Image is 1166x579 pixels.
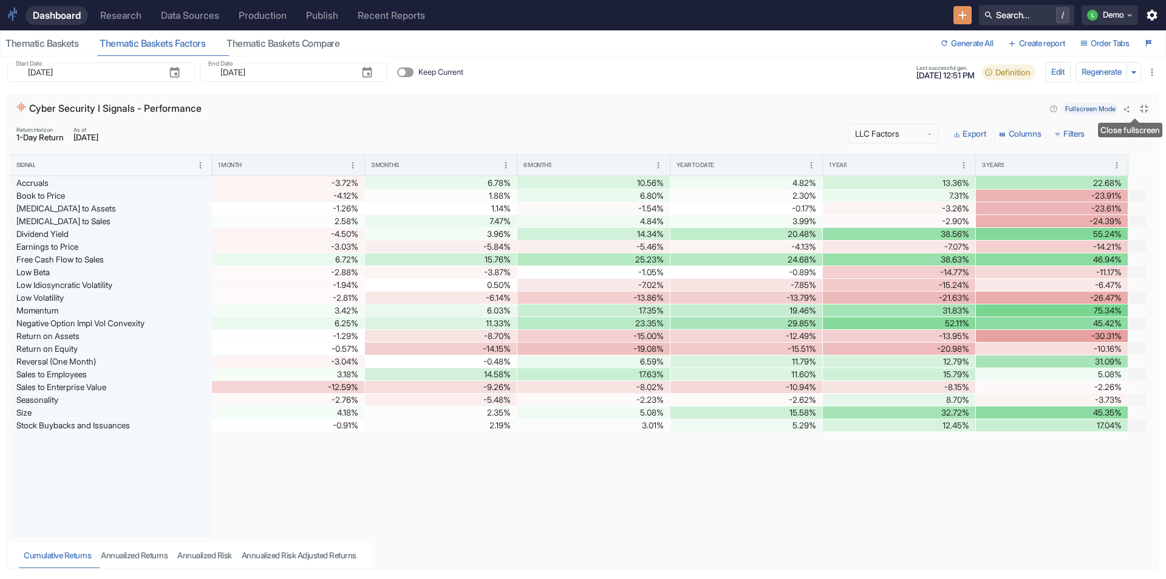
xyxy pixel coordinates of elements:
div: 3.42% [218,304,358,317]
div: 4.84% [523,215,664,227]
div: -13.79% [677,292,817,304]
div: -21.63% [829,292,969,304]
div: -9.26% [371,381,511,393]
label: End Date [208,59,233,68]
div: 14.58% [371,368,511,380]
div: 19.46% [677,304,817,317]
span: Keep Current [418,67,463,78]
div: -15.51% [677,343,817,355]
div: 12.79% [829,355,969,368]
div: -4.50% [218,228,358,240]
button: config [1045,62,1071,83]
div: 23.35% [523,317,664,329]
svg: Close fullscreen [1137,102,1151,115]
div: 1.88% [371,190,511,202]
div: Thematic Baskets [5,38,90,50]
div: Size [16,406,205,419]
div: 6.80% [523,190,664,202]
span: Signal Set [16,101,27,117]
button: Export [949,124,992,145]
button: Open [924,129,935,140]
div: Thematic Baskets Compare [227,38,351,50]
div: tabs [19,543,361,568]
button: 3 Years column menu [1109,157,1125,173]
button: New Resource [953,6,972,25]
div: Book to Price [16,190,205,202]
div: Data Sources [161,10,219,21]
div: 17.35% [523,304,664,317]
div: Publish [306,10,338,21]
div: 6.59% [523,355,664,368]
div: Year to Date [677,161,714,170]
div: 75.34% [982,304,1122,317]
div: Dashboard [33,10,81,21]
button: Create report [1003,34,1070,53]
button: 6 Months column menu [650,157,666,173]
div: 1 Month [218,161,242,170]
button: 1Col. Width [1093,124,1150,145]
div: -10.16% [982,343,1122,355]
div: -12.59% [218,381,358,393]
div: 20.48% [677,228,817,240]
div: Reversal (One Month) [16,355,205,368]
button: LDemo [1082,5,1138,25]
span: Fullscreen Mode [1063,102,1118,115]
button: Sort [552,160,563,171]
div: 2.58% [218,215,358,227]
div: 11.60% [677,368,817,380]
div: -14.21% [982,241,1122,253]
button: Regenerate [1076,62,1128,83]
div: -13.95% [829,330,969,342]
div: -19.08% [523,343,664,355]
div: 3.01% [523,419,664,431]
div: -1.29% [218,330,358,342]
p: Performance [16,101,220,117]
div: Return on Assets [16,330,205,342]
div: -6.14% [371,292,511,304]
div: 32.72% [829,406,969,419]
div: 31.09% [982,355,1122,368]
div: 7.31% [829,190,969,202]
div: 2.30% [677,190,817,202]
span: [DATE] [73,134,98,142]
span: Last successful gen. [916,65,975,70]
div: Annualized Risk Adjusted Returns [242,550,356,561]
div: 46.94% [982,253,1122,266]
button: Sort [1004,160,1015,171]
div: -14.15% [371,343,511,355]
div: 5.08% [523,406,664,419]
button: Launch Tour [1140,34,1158,53]
div: Earnings to Price [16,241,205,253]
button: Select columns [994,124,1047,145]
div: Return on Equity [16,343,205,355]
button: Signal column menu [193,157,208,173]
input: yyyy-mm-dd [21,65,159,80]
div: 11.79% [677,355,817,368]
button: Order Tabs [1076,34,1135,53]
div: -1.94% [218,279,358,291]
button: Generate All [936,34,998,53]
div: Accruals [16,177,205,189]
div: -3.04% [218,355,358,368]
div: Stock Buybacks and Issuances [16,419,205,431]
div: dashboard tabs [1,31,936,56]
div: Low Beta [16,266,205,278]
div: 25.23% [523,253,664,266]
div: 31.83% [829,304,969,317]
div: 12.45% [829,419,969,431]
div: -5.84% [371,241,511,253]
div: -4.13% [677,241,817,253]
div: 5.08% [982,368,1122,380]
div: 45.42% [982,317,1122,329]
div: 29.85% [677,317,817,329]
div: [MEDICAL_DATA] to Assets [16,202,205,214]
button: Sort [847,160,858,171]
button: 3 Months column menu [498,157,514,173]
div: -24.39% [982,215,1122,227]
div: -0.17% [677,202,817,214]
div: -2.76% [218,394,358,406]
div: 1.14% [371,202,511,214]
div: Sales to Enterprise Value [16,381,205,393]
div: 6 Months [523,161,551,170]
div: Seasonality [16,394,205,406]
